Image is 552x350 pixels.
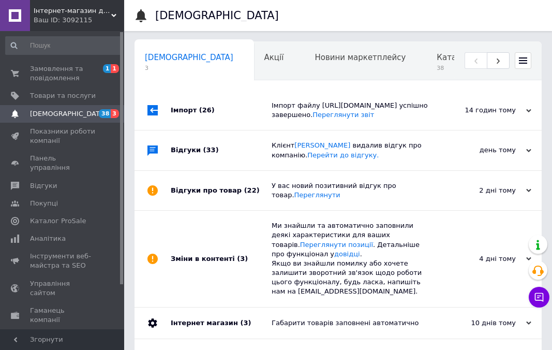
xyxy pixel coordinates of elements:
[171,130,272,170] div: Відгуки
[244,186,260,194] span: (22)
[203,146,219,154] span: (33)
[307,151,379,159] a: Перейти до відгуку.
[529,287,549,308] button: Чат з покупцем
[315,53,406,62] span: Новини маркетплейсу
[155,9,279,22] h1: [DEMOGRAPHIC_DATA]
[294,191,340,199] a: Переглянути
[437,53,501,62] span: Каталог ProSale
[5,36,122,55] input: Пошук
[30,109,107,119] span: [DEMOGRAPHIC_DATA]
[312,111,374,119] a: Переглянути звіт
[237,255,248,262] span: (3)
[30,64,96,83] span: Замовлення та повідомлення
[272,141,422,158] span: Клієнт
[437,64,501,72] span: 38
[30,306,96,325] span: Гаманець компанії
[171,171,272,210] div: Відгуки про товар
[428,254,531,264] div: 4 дні тому
[30,252,96,270] span: Інструменти веб-майстра та SEO
[99,109,111,118] span: 38
[428,318,531,328] div: 10 днів тому
[334,250,360,258] a: довідці
[34,6,111,16] span: Інтернет-магазин дитячих товарів та товарів для дому "Твій Кіндер"
[145,64,233,72] span: 3
[428,145,531,155] div: день тому
[272,318,428,328] div: Габарити товарів заповнені автоматично
[30,91,96,100] span: Товари та послуги
[272,221,428,297] div: Ми знайшли та автоматично заповнили деякі характеристики для ваших товарів. . Детальніше про функ...
[171,211,272,307] div: Зміни в контенті
[199,106,215,114] span: (26)
[30,279,96,298] span: Управління сайтом
[30,127,96,145] span: Показники роботи компанії
[30,234,66,243] span: Аналітика
[30,199,58,208] span: Покупці
[30,216,86,226] span: Каталог ProSale
[34,16,124,25] div: Ваш ID: 3092115
[145,53,233,62] span: [DEMOGRAPHIC_DATA]
[272,181,428,200] div: У вас новий позитивний відгук про товар.
[111,109,119,118] span: 3
[111,64,119,73] span: 1
[428,106,531,115] div: 14 годин тому
[428,186,531,195] div: 2 дні тому
[30,154,96,172] span: Панель управління
[30,181,57,191] span: Відгуки
[103,64,111,73] span: 1
[240,319,251,327] span: (3)
[300,241,373,249] a: Переглянути позиції
[264,53,284,62] span: Акції
[294,141,350,149] a: [PERSON_NAME]
[272,141,422,158] span: видалив відгук про компанію.
[272,101,428,120] div: Імпорт файлу [URL][DOMAIN_NAME] успішно завершено.
[171,91,272,130] div: Імпорт
[171,308,272,339] div: Інтернет магазин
